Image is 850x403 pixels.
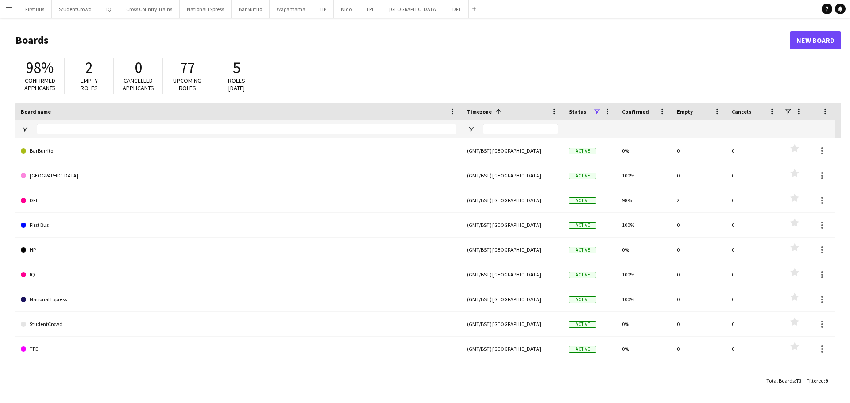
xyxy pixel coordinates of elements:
div: (GMT/BST) [GEOGRAPHIC_DATA] [462,312,564,336]
a: TPE [21,337,456,361]
div: (GMT/BST) [GEOGRAPHIC_DATA] [462,262,564,287]
a: [GEOGRAPHIC_DATA] [21,163,456,188]
div: 100% [617,287,672,311]
span: Timezone [467,108,492,115]
div: (GMT/BST) [GEOGRAPHIC_DATA] [462,213,564,237]
button: DFE [445,0,469,18]
span: 9 [825,377,828,384]
div: 0 [726,262,781,287]
button: Open Filter Menu [467,125,475,133]
div: 0% [617,238,672,262]
div: 0 [726,312,781,336]
div: 0% [617,312,672,336]
div: 0 [672,138,726,163]
span: Active [569,173,596,179]
button: National Express [180,0,232,18]
div: 0% [617,138,672,163]
a: StudentCrowd [21,312,456,337]
div: 0 [672,163,726,188]
button: Cross Country Trains [119,0,180,18]
span: Active [569,346,596,353]
span: Active [569,197,596,204]
a: DFE [21,188,456,213]
a: New Board [790,31,841,49]
div: (GMT/BST) [GEOGRAPHIC_DATA] [462,337,564,361]
div: 0 [726,337,781,361]
span: Active [569,296,596,303]
span: Active [569,222,596,229]
div: (GMT/BST) [GEOGRAPHIC_DATA] [462,238,564,262]
div: (GMT/BST) [GEOGRAPHIC_DATA] [462,138,564,163]
h1: Boards [15,34,790,47]
div: : [807,372,828,389]
span: Active [569,321,596,328]
div: 98% [617,188,672,212]
div: 0 [672,312,726,336]
div: 0 [672,287,726,311]
button: TPE [359,0,382,18]
button: [GEOGRAPHIC_DATA] [382,0,445,18]
div: (GMT/BST) [GEOGRAPHIC_DATA] [462,163,564,188]
span: Status [569,108,586,115]
div: 100% [617,262,672,287]
a: BarBurrito [21,138,456,163]
span: Cancelled applicants [123,77,154,92]
span: 73 [796,377,801,384]
span: Cancels [732,108,751,115]
div: (GMT/BST) [GEOGRAPHIC_DATA] [462,188,564,212]
span: Empty [677,108,693,115]
span: 0 [135,58,142,77]
button: StudentCrowd [52,0,99,18]
div: (GMT/BST) [GEOGRAPHIC_DATA] [462,287,564,311]
span: Total Boards [766,377,795,384]
span: 5 [233,58,240,77]
input: Board name Filter Input [37,124,456,134]
div: 0 [672,213,726,237]
div: 0 [726,238,781,262]
a: IQ [21,262,456,287]
span: 98% [26,58,54,77]
div: 0 [726,287,781,311]
span: Board name [21,108,51,115]
span: Active [569,148,596,154]
div: : [766,372,801,389]
div: 0 [726,138,781,163]
div: 100% [617,163,672,188]
span: Confirmed applicants [24,77,56,92]
div: 100% [617,213,672,237]
div: 0 [672,238,726,262]
button: Nido [334,0,359,18]
span: Confirmed [622,108,649,115]
span: Empty roles [81,77,98,92]
button: Wagamama [270,0,313,18]
a: National Express [21,287,456,312]
a: First Bus [21,213,456,238]
button: First Bus [18,0,52,18]
button: HP [313,0,334,18]
div: 0 [726,188,781,212]
div: 0 [726,163,781,188]
input: Timezone Filter Input [483,124,558,134]
span: Upcoming roles [173,77,201,92]
div: 0 [672,262,726,287]
span: Active [569,272,596,278]
button: BarBurrito [232,0,270,18]
a: HP [21,238,456,262]
span: Roles [DATE] [228,77,245,92]
div: 2 [672,188,726,212]
span: Filtered [807,377,824,384]
span: 77 [180,58,195,77]
div: 0 [672,337,726,361]
div: 0 [726,213,781,237]
button: IQ [99,0,119,18]
span: 2 [85,58,93,77]
div: 0% [617,337,672,361]
span: Active [569,247,596,253]
button: Open Filter Menu [21,125,29,133]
